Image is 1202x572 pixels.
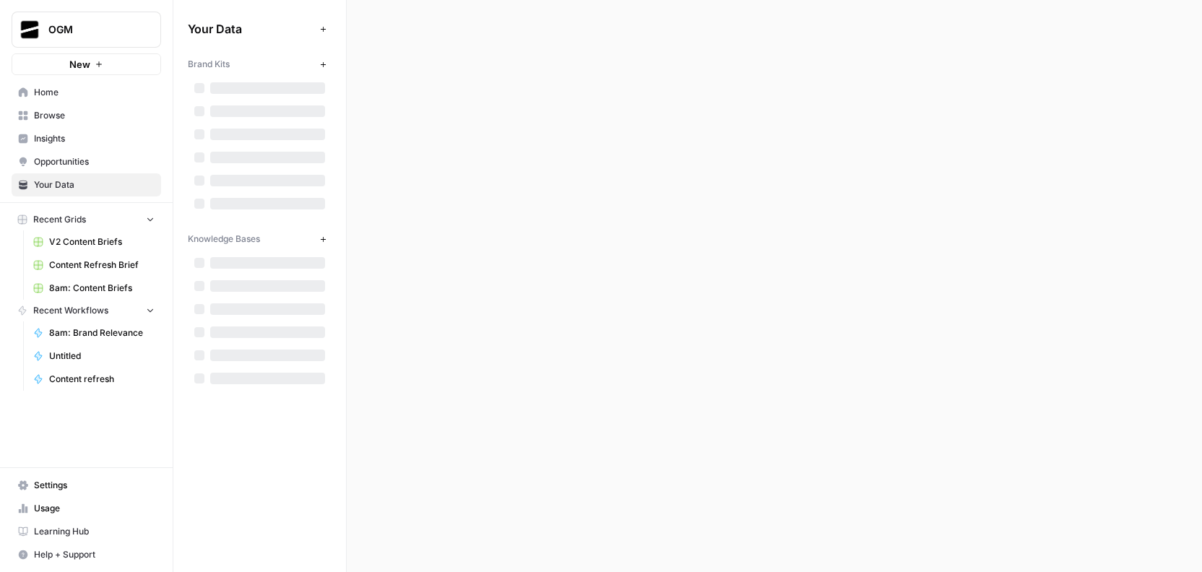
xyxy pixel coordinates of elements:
a: Your Data [12,173,161,196]
a: Settings [12,474,161,497]
span: Untitled [49,350,155,363]
span: New [69,57,90,71]
a: 8am: Brand Relevance [27,321,161,344]
a: Learning Hub [12,520,161,543]
button: Recent Workflows [12,300,161,321]
span: Opportunities [34,155,155,168]
a: Home [12,81,161,104]
a: Opportunities [12,150,161,173]
span: Brand Kits [188,58,230,71]
a: V2 Content Briefs [27,230,161,253]
span: Help + Support [34,548,155,561]
span: Recent Grids [33,213,86,226]
span: V2 Content Briefs [49,235,155,248]
button: Recent Grids [12,209,161,230]
span: Home [34,86,155,99]
img: OGM Logo [17,17,43,43]
span: 8am: Content Briefs [49,282,155,295]
a: Content Refresh Brief [27,253,161,277]
a: Insights [12,127,161,150]
button: Help + Support [12,543,161,566]
span: Learning Hub [34,525,155,538]
span: Usage [34,502,155,515]
span: Your Data [188,20,314,38]
a: Browse [12,104,161,127]
span: Browse [34,109,155,122]
button: Workspace: OGM [12,12,161,48]
span: Content refresh [49,373,155,386]
span: Insights [34,132,155,145]
span: 8am: Brand Relevance [49,326,155,339]
span: OGM [48,22,136,37]
span: Your Data [34,178,155,191]
span: Recent Workflows [33,304,108,317]
span: Settings [34,479,155,492]
a: Usage [12,497,161,520]
a: Content refresh [27,368,161,391]
a: 8am: Content Briefs [27,277,161,300]
button: New [12,53,161,75]
span: Content Refresh Brief [49,259,155,272]
a: Untitled [27,344,161,368]
span: Knowledge Bases [188,233,260,246]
